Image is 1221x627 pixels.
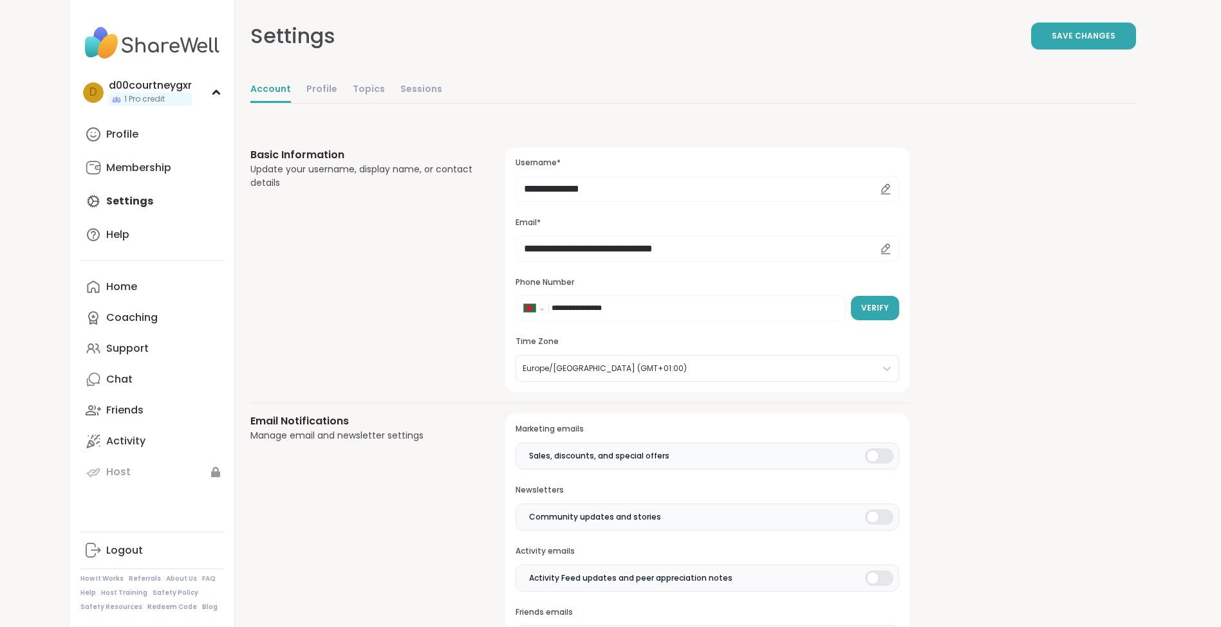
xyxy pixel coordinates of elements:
a: Safety Resources [80,603,142,612]
a: About Us [166,574,197,583]
span: 1 Pro credit [124,94,165,105]
div: Settings [250,21,335,51]
a: Activity [80,426,224,457]
h3: Email Notifications [250,413,475,429]
div: Logout [106,543,143,558]
div: Chat [106,372,133,386]
a: How It Works [80,574,124,583]
div: Help [106,228,129,242]
div: Profile [106,127,138,141]
img: ShareWell Nav Logo [80,21,224,66]
span: Sales, discounts, and special offers [529,450,669,462]
a: Topics [353,77,385,103]
h3: Email* [516,217,899,228]
span: Verify [861,302,889,314]
h3: Username* [516,158,899,168]
h3: Phone Number [516,277,899,288]
h3: Time Zone [516,336,899,347]
h3: Friends emails [516,607,899,618]
span: Save Changes [1052,30,1115,42]
div: Activity [106,434,145,448]
div: d00courtneygxr [109,78,192,93]
a: Safety Policy [153,588,198,597]
a: Host Training [101,588,147,597]
a: Coaching [80,302,224,333]
a: Home [80,271,224,302]
div: Support [106,341,149,356]
a: FAQ [202,574,216,583]
a: Referrals [129,574,161,583]
a: Redeem Code [147,603,197,612]
a: Help [80,219,224,250]
span: d [89,84,97,101]
div: Host [106,465,131,479]
h3: Basic Information [250,147,475,163]
div: Update your username, display name, or contact details [250,163,475,190]
a: Sessions [400,77,442,103]
a: Chat [80,364,224,395]
a: Membership [80,152,224,183]
a: Support [80,333,224,364]
a: Help [80,588,96,597]
a: Friends [80,395,224,426]
a: Host [80,457,224,487]
button: Verify [851,296,899,320]
span: Community updates and stories [529,511,661,523]
a: Logout [80,535,224,566]
a: Profile [80,119,224,150]
div: Friends [106,403,144,417]
h3: Activity emails [516,546,899,557]
a: Profile [306,77,337,103]
h3: Marketing emails [516,424,899,435]
a: Blog [202,603,218,612]
div: Coaching [106,311,158,325]
a: Account [250,77,291,103]
button: Save Changes [1031,23,1136,50]
div: Manage email and newsletter settings [250,429,475,442]
span: Activity Feed updates and peer appreciation notes [529,572,732,584]
div: Membership [106,161,171,175]
div: Home [106,280,137,294]
h3: Newsletters [516,485,899,496]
